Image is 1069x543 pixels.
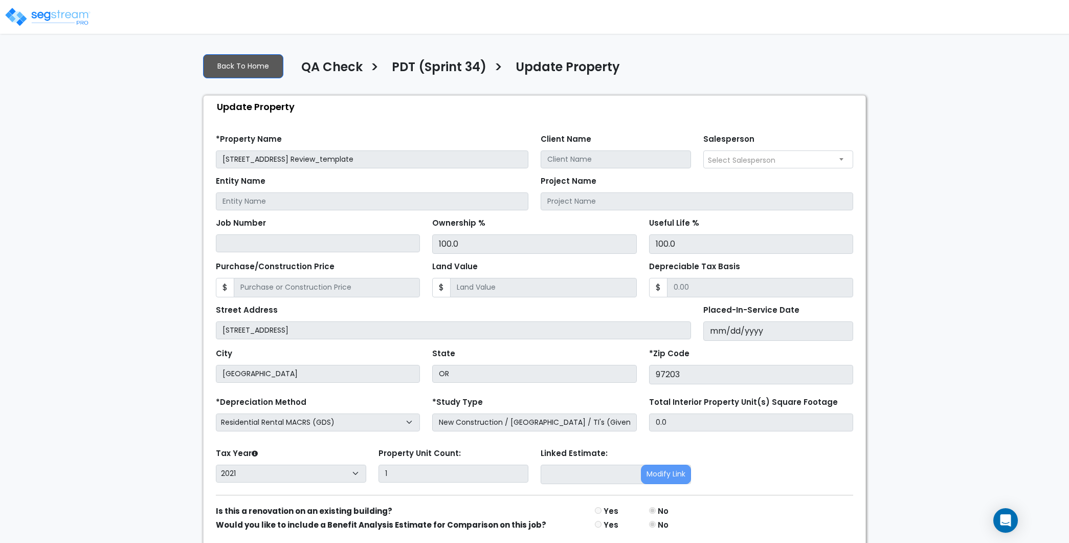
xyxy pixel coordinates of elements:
[516,60,620,77] h4: Update Property
[649,414,853,431] input: total square foot
[450,278,636,297] input: Land Value
[216,321,691,339] input: Street Address
[216,448,258,460] label: Tax Year
[649,234,853,254] input: Depreciation
[703,305,799,316] label: Placed-In-Service Date
[708,155,775,165] span: Select Salesperson
[216,397,306,408] label: *Depreciation Method
[216,134,282,145] label: *Property Name
[203,54,283,78] a: Back To Home
[216,261,335,273] label: Purchase/Construction Price
[541,176,596,187] label: Project Name
[703,134,754,145] label: Salesperson
[216,348,232,360] label: City
[432,218,485,229] label: Ownership %
[649,261,740,273] label: Depreciable Tax Basis
[234,278,420,297] input: Purchase or Construction Price
[649,218,699,229] label: Useful Life %
[432,397,483,408] label: *Study Type
[541,448,608,460] label: Linked Estimate:
[432,234,636,254] input: Ownership
[301,60,363,77] h4: QA Check
[378,465,529,483] input: Building Count
[216,305,278,316] label: Street Address
[216,519,546,530] strong: Would you like to include a Benefit Analysis Estimate for Comparison on this job?
[4,7,91,27] img: logo_pro_r.png
[508,60,620,81] a: Update Property
[294,60,363,81] a: QA Check
[541,192,853,210] input: Project Name
[649,348,689,360] label: *Zip Code
[392,60,486,77] h4: PDT (Sprint 34)
[384,60,486,81] a: PDT (Sprint 34)
[658,519,669,531] label: No
[216,176,265,187] label: Entity Name
[432,278,451,297] span: $
[378,448,461,460] label: Property Unit Count:
[649,397,838,408] label: Total Interior Property Unit(s) Square Footage
[432,261,478,273] label: Land Value
[216,218,266,229] label: Job Number
[993,508,1018,533] div: Open Intercom Messenger
[209,96,865,118] div: Update Property
[649,278,667,297] span: $
[216,150,528,168] input: Property Name
[216,506,392,516] strong: Is this a renovation on an existing building?
[216,278,234,297] span: $
[541,134,591,145] label: Client Name
[667,278,853,297] input: 0.00
[370,59,379,79] h3: >
[541,150,691,168] input: Client Name
[658,506,669,517] label: No
[649,365,853,384] input: Zip Code
[604,506,618,517] label: Yes
[604,519,618,531] label: Yes
[432,348,455,360] label: State
[494,59,503,79] h3: >
[216,192,528,210] input: Entity Name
